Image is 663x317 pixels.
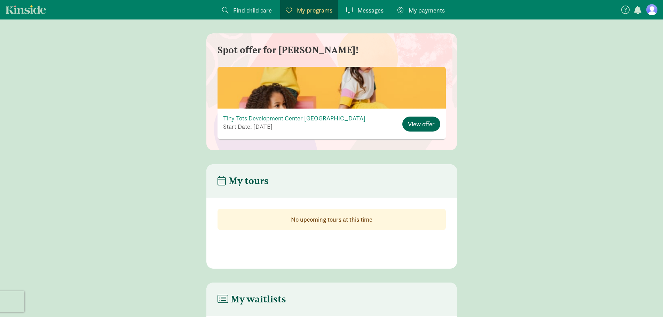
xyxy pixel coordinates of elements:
span: My programs [297,6,332,15]
a: Kinside [6,5,46,14]
span: Messages [357,6,384,15]
h4: My tours [218,175,269,187]
button: View offer [402,117,440,132]
span: My payments [409,6,445,15]
p: Start Date: [DATE] [223,122,365,131]
img: facility-placeholder-7_2x.jpg [218,16,446,159]
span: Find child care [233,6,272,15]
h4: Spot offer for [PERSON_NAME]! [218,45,358,56]
strong: No upcoming tours at this time [291,215,372,223]
span: View offer [408,119,435,129]
a: Tiny Tots Development Center [GEOGRAPHIC_DATA] [223,114,365,122]
a: View offer [402,120,440,128]
h4: My waitlists [218,294,286,305]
